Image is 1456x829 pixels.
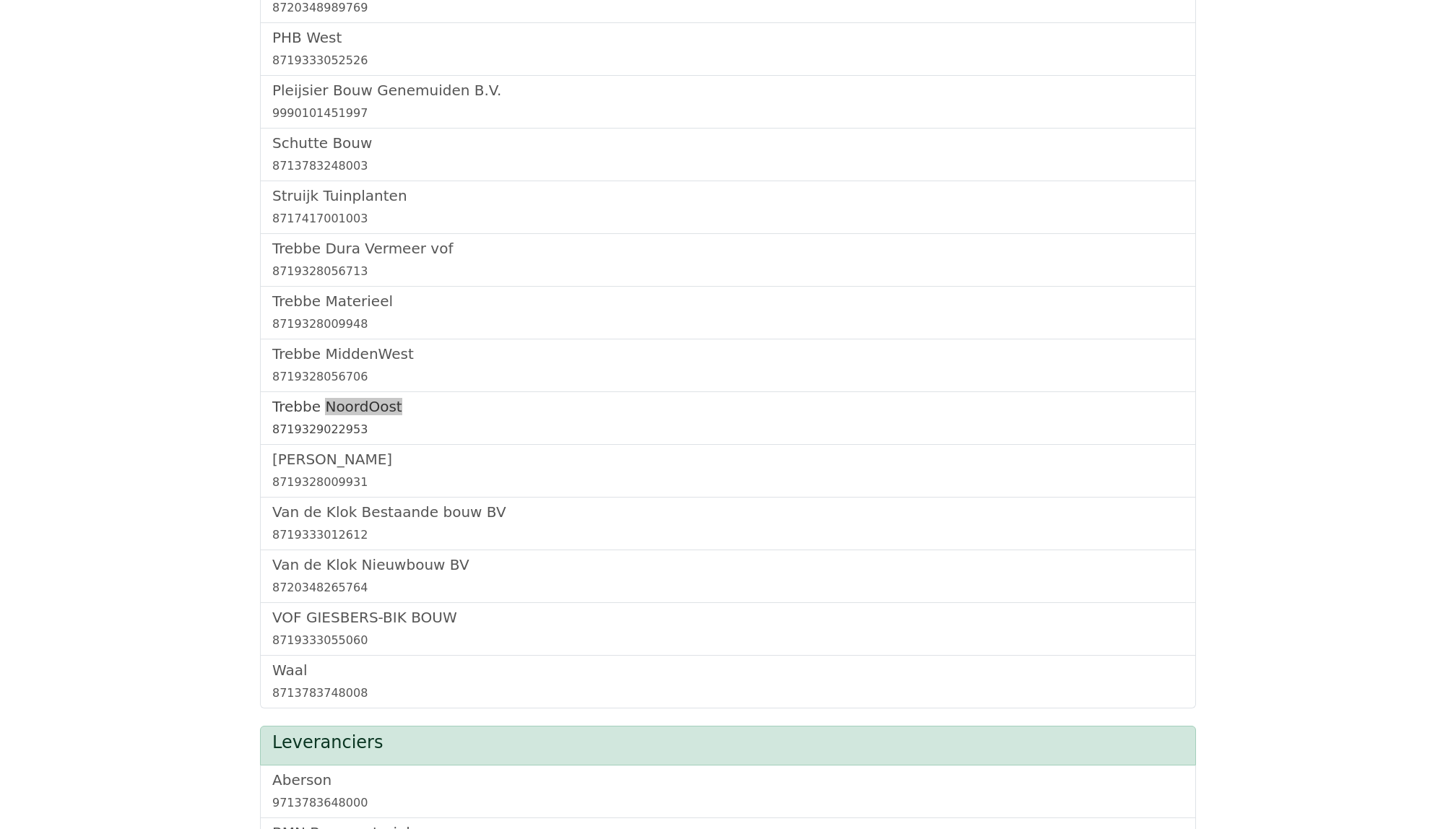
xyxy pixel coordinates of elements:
a: Schutte Bouw8713783248003 [272,134,1184,175]
a: PHB West8719333052526 [272,29,1184,69]
h5: Pleijsier Bouw Genemuiden B.V. [272,82,1184,99]
a: Pleijsier Bouw Genemuiden B.V.9990101451997 [272,82,1184,122]
a: Struijk Tuinplanten8717417001003 [272,187,1184,227]
h5: Trebbe NoordOost [272,398,1184,415]
h5: Van de Klok Bestaande bouw BV [272,503,1184,521]
a: [PERSON_NAME]8719328009931 [272,451,1184,491]
h5: Trebbe Materieel [272,292,1184,310]
div: 8719333052526 [272,52,1184,69]
h5: Struijk Tuinplanten [272,187,1184,204]
a: Trebbe MiddenWest8719328056706 [272,345,1184,386]
a: VOF GIESBERS-BIK BOUW8719333055060 [272,609,1184,649]
div: 8719328056706 [272,368,1184,386]
h5: Trebbe MiddenWest [272,345,1184,363]
h5: Trebbe Dura Vermeer vof [272,240,1184,257]
div: 9713783648000 [272,794,1184,812]
a: Aberson9713783648000 [272,771,1184,812]
a: Trebbe NoordOost8719329022953 [272,398,1184,438]
h5: PHB West [272,29,1184,46]
div: 9990101451997 [272,105,1184,122]
div: 8713783248003 [272,157,1184,175]
div: 8720348265764 [272,579,1184,596]
a: Van de Klok Nieuwbouw BV8720348265764 [272,556,1184,596]
div: 8719333055060 [272,632,1184,649]
h5: Waal [272,661,1184,679]
a: Waal8713783748008 [272,661,1184,702]
a: Van de Klok Bestaande bouw BV8719333012612 [272,503,1184,544]
div: 8719333012612 [272,526,1184,544]
div: 8717417001003 [272,210,1184,227]
div: 8719328056713 [272,263,1184,280]
h5: VOF GIESBERS-BIK BOUW [272,609,1184,626]
h4: Leveranciers [272,732,1184,753]
a: Trebbe Materieel8719328009948 [272,292,1184,333]
h5: Van de Klok Nieuwbouw BV [272,556,1184,573]
h5: Schutte Bouw [272,134,1184,152]
div: 8719329022953 [272,421,1184,438]
h5: [PERSON_NAME] [272,451,1184,468]
a: Trebbe Dura Vermeer vof8719328056713 [272,240,1184,280]
div: 8719328009948 [272,316,1184,333]
div: 8719328009931 [272,474,1184,491]
div: 8713783748008 [272,685,1184,702]
h5: Aberson [272,771,1184,789]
